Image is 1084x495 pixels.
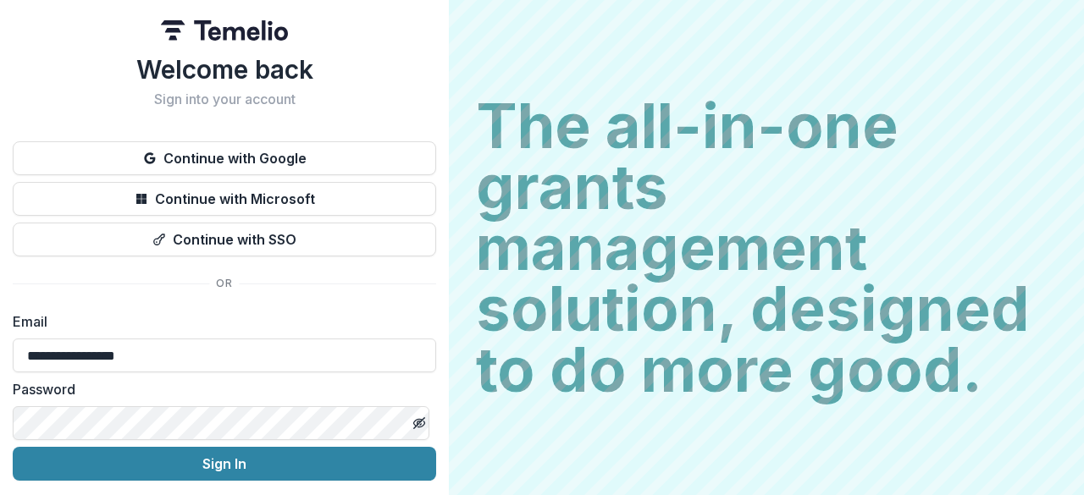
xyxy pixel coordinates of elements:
h1: Welcome back [13,54,436,85]
img: Temelio [161,20,288,41]
button: Continue with Microsoft [13,182,436,216]
label: Password [13,379,426,399]
button: Sign In [13,447,436,481]
button: Continue with SSO [13,223,436,256]
button: Toggle password visibility [406,410,433,437]
label: Email [13,311,426,332]
h2: Sign into your account [13,91,436,107]
button: Continue with Google [13,141,436,175]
